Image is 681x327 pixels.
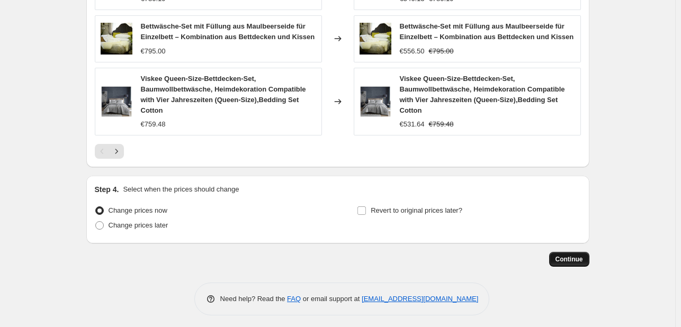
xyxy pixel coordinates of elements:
span: Continue [555,255,583,264]
div: €795.00 [141,46,166,57]
strike: €795.00 [429,46,454,57]
nav: Pagination [95,144,124,159]
span: Need help? Read the [220,295,288,303]
span: Bettwäsche-Set mit Füllung aus Maulbeerseide für Einzelbett – Kombination aus Bettdecken und Kissen [400,22,574,41]
button: Next [109,144,124,159]
a: [EMAIL_ADDRESS][DOMAIN_NAME] [362,295,478,303]
img: 717uco3eadL_80x.jpg [101,86,132,117]
span: Change prices now [109,206,167,214]
span: Viskee Queen-Size-Bettdecken-Set, Baumwollbettwäsche, Heimdekoration Compatible with Vier Jahresz... [400,75,565,114]
img: 91IGVfFWZIL_80x.jpg [360,23,391,54]
button: Continue [549,252,589,267]
span: Revert to original prices later? [371,206,462,214]
img: 91IGVfFWZIL_80x.jpg [101,23,132,54]
span: or email support at [301,295,362,303]
div: €556.50 [400,46,425,57]
span: Viskee Queen-Size-Bettdecken-Set, Baumwollbettwäsche, Heimdekoration Compatible with Vier Jahresz... [141,75,306,114]
img: 717uco3eadL_80x.jpg [360,86,391,117]
span: Bettwäsche-Set mit Füllung aus Maulbeerseide für Einzelbett – Kombination aus Bettdecken und Kissen [141,22,315,41]
h2: Step 4. [95,184,119,195]
strike: €759.48 [429,119,454,130]
span: Change prices later [109,221,168,229]
div: €531.64 [400,119,425,130]
a: FAQ [287,295,301,303]
div: €759.48 [141,119,166,130]
p: Select when the prices should change [123,184,239,195]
